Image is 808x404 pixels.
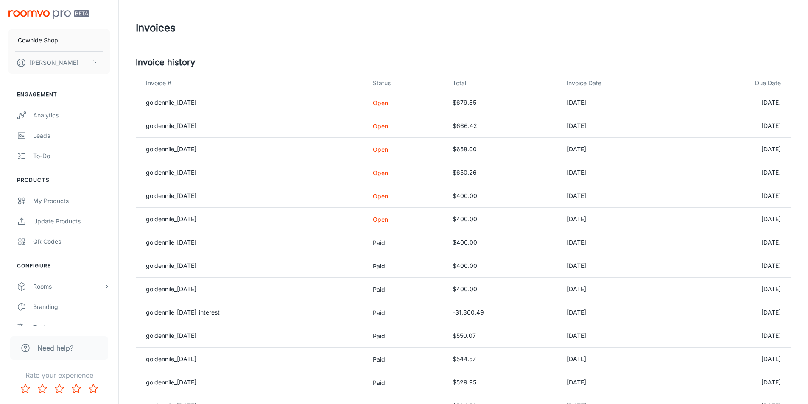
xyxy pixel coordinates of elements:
td: [DATE] [560,184,682,208]
td: [DATE] [682,114,791,138]
div: My Products [33,196,110,206]
td: $650.26 [446,161,560,184]
td: [DATE] [560,231,682,254]
th: Invoice # [136,75,366,91]
td: [DATE] [560,161,682,184]
a: goldennile_[DATE] [146,122,196,129]
button: Rate 1 star [17,380,34,397]
p: [PERSON_NAME] [30,58,78,67]
a: goldennile_[DATE] [146,145,196,153]
p: Open [373,145,439,154]
th: Invoice Date [560,75,682,91]
th: Status [366,75,446,91]
p: Paid [373,378,439,387]
td: [DATE] [682,254,791,278]
div: QR Codes [33,237,110,246]
td: [DATE] [682,161,791,184]
td: $529.95 [446,371,560,394]
td: $400.00 [446,208,560,231]
p: Paid [373,285,439,294]
button: Rate 2 star [34,380,51,397]
a: goldennile_[DATE] [146,239,196,246]
a: goldennile_[DATE] [146,332,196,339]
a: goldennile_[DATE] [146,215,196,223]
div: Texts [33,323,110,332]
div: Rooms [33,282,103,291]
td: -$1,360.49 [446,301,560,324]
a: goldennile_[DATE] [146,169,196,176]
td: $666.42 [446,114,560,138]
a: goldennile_[DATE] [146,355,196,362]
td: $400.00 [446,231,560,254]
td: [DATE] [682,184,791,208]
td: $400.00 [446,184,560,208]
td: [DATE] [560,324,682,348]
p: Rate your experience [7,370,112,380]
p: Paid [373,308,439,317]
p: Open [373,168,439,177]
a: goldennile_[DATE] [146,262,196,269]
td: [DATE] [682,208,791,231]
td: $400.00 [446,254,560,278]
a: goldennile_[DATE] [146,379,196,386]
p: Open [373,122,439,131]
h5: Invoice history [136,56,791,69]
td: [DATE] [682,138,791,161]
a: goldennile_[DATE] [146,285,196,293]
td: [DATE] [682,301,791,324]
td: $679.85 [446,91,560,114]
h1: Invoices [136,20,176,36]
td: [DATE] [560,278,682,301]
div: To-do [33,151,110,161]
a: goldennile_[DATE] [146,99,196,106]
td: [DATE] [682,231,791,254]
p: Paid [373,355,439,364]
td: [DATE] [560,371,682,394]
td: [DATE] [682,324,791,348]
div: Leads [33,131,110,140]
p: Cowhide Shop [18,36,58,45]
p: Open [373,98,439,107]
td: [DATE] [560,114,682,138]
button: Rate 5 star [85,380,102,397]
td: $658.00 [446,138,560,161]
a: goldennile_[DATE] [146,192,196,199]
p: Paid [373,238,439,247]
td: [DATE] [682,91,791,114]
td: [DATE] [682,278,791,301]
th: Total [446,75,560,91]
button: [PERSON_NAME] [8,52,110,74]
td: [DATE] [560,138,682,161]
td: [DATE] [560,348,682,371]
div: Branding [33,302,110,312]
button: Cowhide Shop [8,29,110,51]
td: $550.07 [446,324,560,348]
td: $400.00 [446,278,560,301]
p: Paid [373,332,439,340]
td: $544.57 [446,348,560,371]
td: [DATE] [560,91,682,114]
td: [DATE] [682,371,791,394]
div: Analytics [33,111,110,120]
td: [DATE] [560,208,682,231]
img: Roomvo PRO Beta [8,10,89,19]
span: Need help? [37,343,73,353]
button: Rate 4 star [68,380,85,397]
div: Update Products [33,217,110,226]
td: [DATE] [560,254,682,278]
p: Open [373,215,439,224]
p: Open [373,192,439,201]
button: Rate 3 star [51,380,68,397]
td: [DATE] [682,348,791,371]
td: [DATE] [560,301,682,324]
a: goldennile_[DATE]_interest [146,309,220,316]
p: Paid [373,262,439,270]
th: Due Date [682,75,791,91]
